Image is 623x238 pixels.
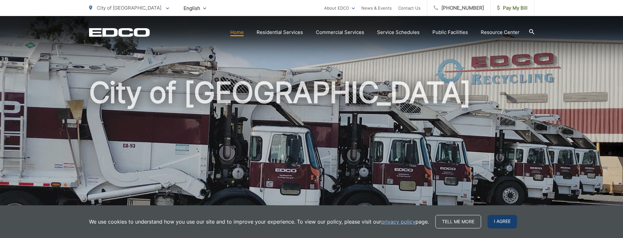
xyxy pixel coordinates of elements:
a: Resource Center [481,29,520,36]
a: Residential Services [257,29,303,36]
a: privacy policy [381,218,415,226]
a: Home [230,29,244,36]
p: We use cookies to understand how you use our site and to improve your experience. To view our pol... [89,218,429,226]
span: Pay My Bill [497,4,528,12]
a: Commercial Services [316,29,364,36]
a: EDCD logo. Return to the homepage. [89,28,150,37]
a: About EDCO [324,4,355,12]
a: News & Events [361,4,392,12]
span: English [179,3,211,14]
a: Contact Us [398,4,421,12]
a: Public Facilities [432,29,468,36]
a: Tell me more [435,215,481,228]
a: Service Schedules [377,29,420,36]
span: I agree [488,215,517,228]
span: City of [GEOGRAPHIC_DATA] [97,5,161,11]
